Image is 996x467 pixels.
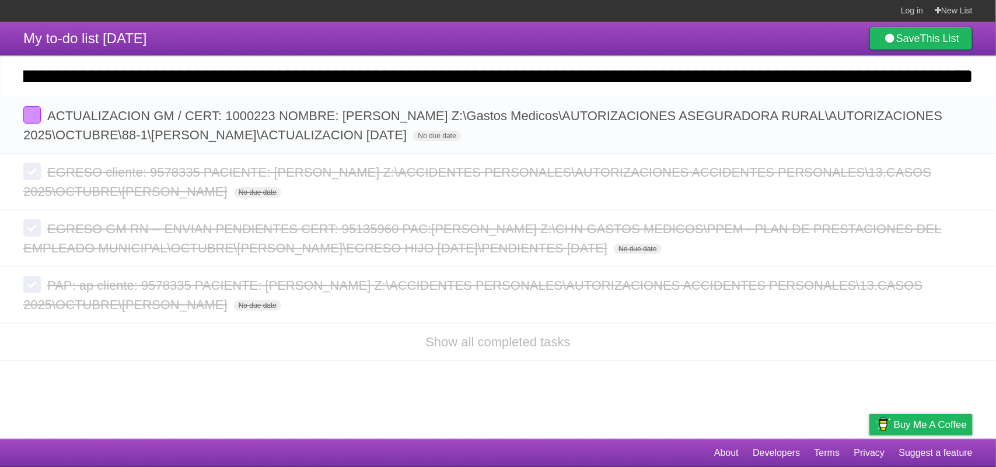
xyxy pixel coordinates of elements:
span: No due date [234,187,281,198]
span: No due date [614,244,661,254]
a: Privacy [854,442,885,464]
label: Done [23,106,41,124]
a: Buy me a coffee [869,414,973,436]
label: Done [23,276,41,293]
label: Done [23,163,41,180]
a: Developers [753,442,800,464]
span: No due date [234,300,281,311]
a: Terms [815,442,840,464]
a: Show all completed tasks [425,335,570,349]
span: EGRESO GM RN -- ENVIAN PENDIENTES CERT: 95135960 PAC:[PERSON_NAME] Z:\CHN GASTOS MEDICOS\PPEM - P... [23,222,942,255]
span: My to-do list [DATE] [23,30,147,46]
a: SaveThis List [869,27,973,50]
a: Suggest a feature [899,442,973,464]
img: Buy me a coffee [875,415,891,434]
span: PAP: ap cliente: 9578335 PACIENTE: [PERSON_NAME] Z:\ACCIDENTES PERSONALES\AUTORIZACIONES ACCIDENT... [23,278,922,312]
b: This List [920,33,959,44]
a: About [714,442,739,464]
span: ACTUALIZACION GM / CERT: 1000223 NOMBRE: [PERSON_NAME] Z:\Gastos Medicos\AUTORIZACIONES ASEGURADO... [23,108,942,142]
label: Done [23,219,41,237]
span: No due date [413,131,460,141]
span: Buy me a coffee [894,415,967,435]
span: EGRESO cliente: 9578335 PACIENTE: [PERSON_NAME] Z:\ACCIDENTES PERSONALES\AUTORIZACIONES ACCIDENTE... [23,165,931,199]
